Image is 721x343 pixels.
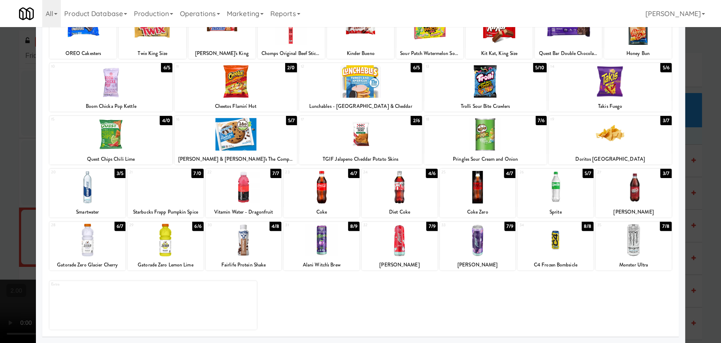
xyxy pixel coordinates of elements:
[440,260,516,270] div: [PERSON_NAME]
[176,63,236,70] div: 11
[348,169,359,178] div: 4/7
[536,116,547,125] div: 7/6
[300,154,420,165] div: TGIF Jalapeno Cheddar Potato Skins
[285,63,297,72] div: 2/0
[424,63,547,112] div: 135/10Trolli Sour Bite Crawlers
[49,154,172,165] div: Quest Chips Chili Lime
[49,281,257,329] div: Extra
[129,222,166,229] div: 29
[51,207,124,217] div: Smartwater
[440,222,516,270] div: 337/9[PERSON_NAME]
[597,222,634,229] div: 35
[596,222,672,270] div: 357/8Monster Ultra
[549,154,671,165] div: Doritos [GEOGRAPHIC_DATA]
[426,222,437,231] div: 7/9
[363,169,400,176] div: 24
[536,48,601,59] div: Quest Bar Double Chocolate Chunk
[348,222,359,231] div: 8/9
[596,169,672,217] div: 273/7[PERSON_NAME]
[411,63,422,72] div: 6/5
[504,169,515,178] div: 4/7
[328,48,393,59] div: Kinder Bueno
[119,48,186,59] div: Twix King Size
[191,169,203,178] div: 7/0
[51,260,124,270] div: Gatorade Zero Glacier Cherry
[19,6,34,21] img: Micromart
[550,154,670,165] div: Doritos [GEOGRAPHIC_DATA]
[519,260,592,270] div: C4 Frozen Bombsicle
[206,222,282,270] div: 304/8Fairlife Protein Shake
[597,169,634,176] div: 27
[286,116,297,125] div: 5/7
[327,10,394,59] div: 512/12Kinder Bueno
[597,207,670,217] div: [PERSON_NAME]
[188,10,256,59] div: 313/15[PERSON_NAME]'s King
[129,260,202,270] div: Gatorade Zero Lemon Lime
[660,116,671,125] div: 3/7
[300,101,420,112] div: Lunchables - [GEOGRAPHIC_DATA] & Cheddar
[174,63,297,112] div: 112/0Cheetos Flamin' Hot
[176,116,236,123] div: 16
[207,222,244,229] div: 30
[519,222,555,229] div: 34
[283,260,359,270] div: Alani Witch's Brew
[206,169,282,217] div: 227/7Vitamin Water - Dragonfruit
[51,222,87,229] div: 28
[362,207,438,217] div: Diet Coke
[206,260,282,270] div: Fairlife Protein Shake
[285,207,358,217] div: Coke
[424,116,547,165] div: 187/6Pringles Sour Cream and Onion
[327,48,394,59] div: Kinder Bueno
[114,222,125,231] div: 6/7
[517,260,593,270] div: C4 Frozen Bombsicle
[517,222,593,270] div: 348/8C4 Frozen Bombsicle
[299,101,422,112] div: Lunchables - [GEOGRAPHIC_DATA] & Cheddar
[396,10,463,59] div: 62/0Sour Patch Watermelon Soft & Chewy
[519,207,592,217] div: Sprite
[128,260,204,270] div: Gatorade Zero Lemon Lime
[285,260,358,270] div: Alani Witch's Brew
[660,222,671,231] div: 7/8
[49,48,117,59] div: OREO Cakesters
[207,207,280,217] div: Vitamin Water - Dragonfruit
[270,169,281,178] div: 7/7
[206,207,282,217] div: Vitamin Water - Dragonfruit
[283,207,359,217] div: Coke
[660,63,671,72] div: 5/6
[207,260,280,270] div: Fairlife Protein Shake
[597,260,670,270] div: Monster Ultra
[174,154,297,165] div: [PERSON_NAME] & [PERSON_NAME]'s The Complete Cookie Chocolate Chip
[49,63,172,112] div: 106/5Boom Chicka Pop Kettle
[299,116,422,165] div: 172/6TGIF Jalapeno Cheddar Potato Skins
[51,116,111,123] div: 15
[582,222,593,231] div: 8/8
[129,169,166,176] div: 21
[604,48,671,59] div: Honey Bun
[465,10,533,59] div: 714/11Kit Kat, King Size
[549,101,671,112] div: Takis Fuego
[51,48,115,59] div: OREO Cakesters
[440,207,516,217] div: Coke Zero
[299,63,422,112] div: 126/5Lunchables - [GEOGRAPHIC_DATA] & Cheddar
[605,48,670,59] div: Honey Bun
[51,63,111,70] div: 10
[550,116,610,123] div: 19
[441,207,514,217] div: Coke Zero
[363,222,400,229] div: 32
[128,222,204,270] div: 296/6Gatorade Zero Lemon Lime
[207,169,244,176] div: 22
[258,10,325,59] div: 48/9Chomps Original Beef Stick, Mild
[550,101,670,112] div: Takis Fuego
[362,260,438,270] div: [PERSON_NAME]
[441,222,478,229] div: 33
[301,116,360,123] div: 17
[549,116,671,165] div: 193/7Doritos [GEOGRAPHIC_DATA]
[128,169,204,217] div: 217/0Starbucks Frapp Pumpkin Spice
[363,260,436,270] div: [PERSON_NAME]
[49,207,125,217] div: Smartwater
[176,101,296,112] div: Cheetos Flamin' Hot
[411,116,422,125] div: 2/6
[258,48,325,59] div: Chomps Original Beef Stick, Mild
[604,10,671,59] div: 98/10Honey Bun
[426,169,437,178] div: 4/6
